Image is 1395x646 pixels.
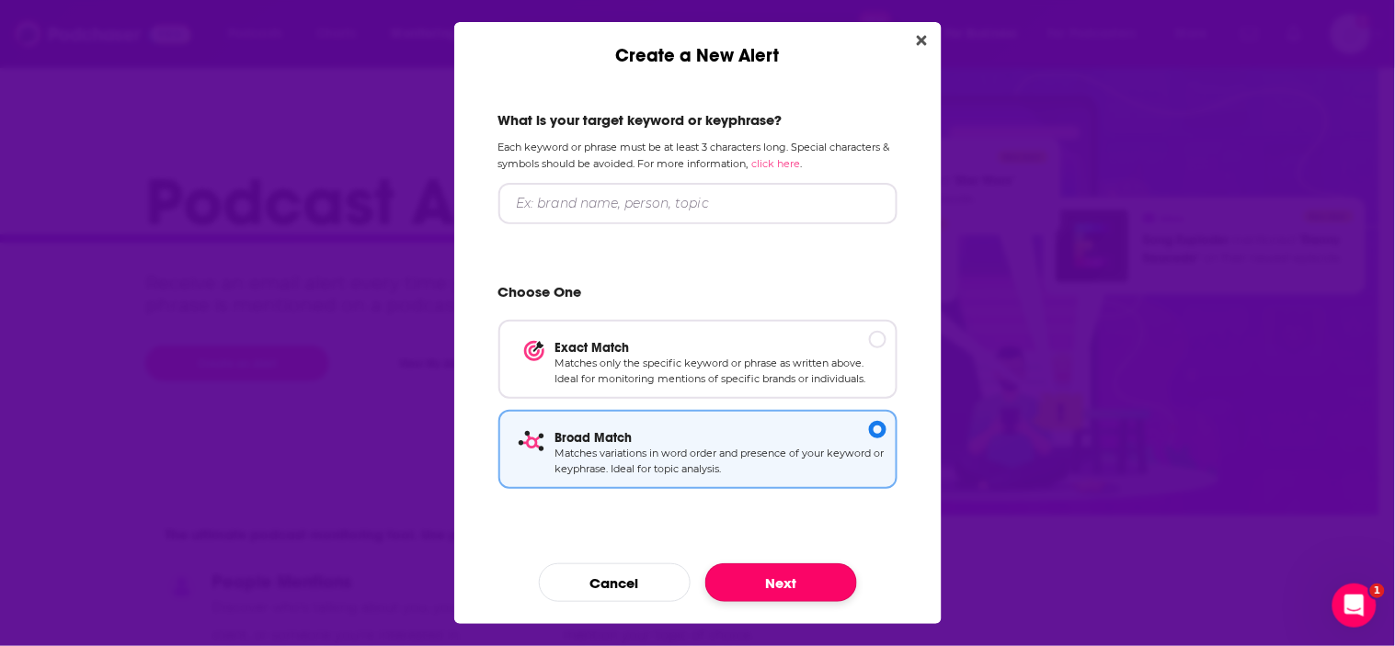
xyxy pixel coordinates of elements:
div: Create a New Alert [454,22,942,67]
button: Cancel [539,563,691,602]
p: Exact Match [555,340,886,356]
a: click here [752,157,801,170]
p: Broad Match [555,430,886,446]
p: Matches variations in word order and presence of your keyword or keyphrase. Ideal for topic analy... [555,446,886,478]
button: Close [909,29,934,52]
h2: What is your target keyword or keyphrase? [498,111,898,129]
iframe: Intercom live chat [1332,584,1377,628]
p: Matches only the specific keyword or phrase as written above. Ideal for monitoring mentions of sp... [555,356,886,388]
button: Next [705,563,857,602]
span: 1 [1370,584,1385,598]
input: Ex: brand name, person, topic [498,183,898,224]
h2: Choose One [498,283,898,309]
p: Each keyword or phrase must be at least 3 characters long. Special characters & symbols should be... [498,140,898,171]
